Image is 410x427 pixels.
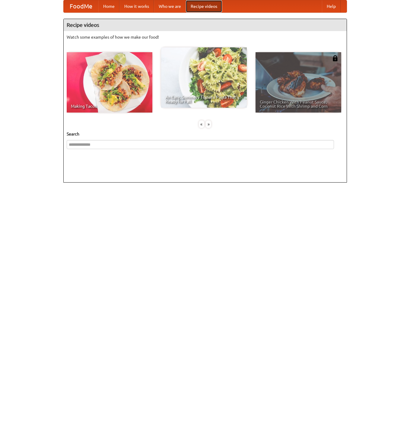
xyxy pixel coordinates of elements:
span: An Easy, Summery Tomato Pasta That's Ready for Fall [165,95,243,104]
h4: Recipe videos [64,19,347,31]
a: Help [322,0,341,12]
a: Home [98,0,119,12]
a: FoodMe [64,0,98,12]
div: « [199,120,204,128]
span: Making Tacos [71,104,148,108]
h5: Search [67,131,344,137]
a: Making Tacos [67,52,152,113]
a: Who we are [154,0,186,12]
a: Recipe videos [186,0,222,12]
p: Watch some examples of how we make our food! [67,34,344,40]
a: How it works [119,0,154,12]
img: 483408.png [332,55,338,61]
a: An Easy, Summery Tomato Pasta That's Ready for Fall [161,47,247,108]
div: » [206,120,211,128]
